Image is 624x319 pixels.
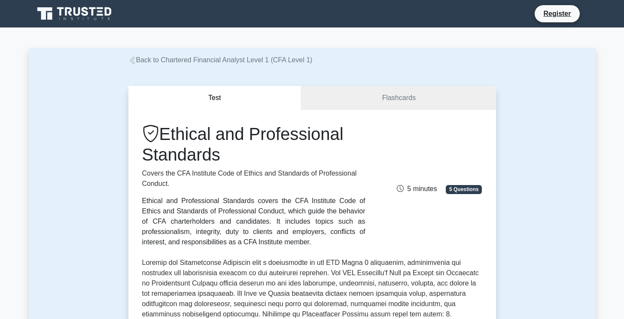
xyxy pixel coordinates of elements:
[397,185,437,192] span: 5 minutes
[128,56,313,64] a: Back to Chartered Financial Analyst Level 1 (CFA Level 1)
[446,185,482,194] span: 5 Questions
[142,124,365,165] h1: Ethical and Professional Standards
[538,8,576,19] a: Register
[142,196,365,247] div: Ethical and Professional Standards covers the CFA Institute Code of Ethics and Standards of Profe...
[128,86,302,110] button: Test
[142,168,365,189] p: Covers the CFA Institute Code of Ethics and Standards of Professional Conduct.
[301,86,496,110] a: Flashcards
